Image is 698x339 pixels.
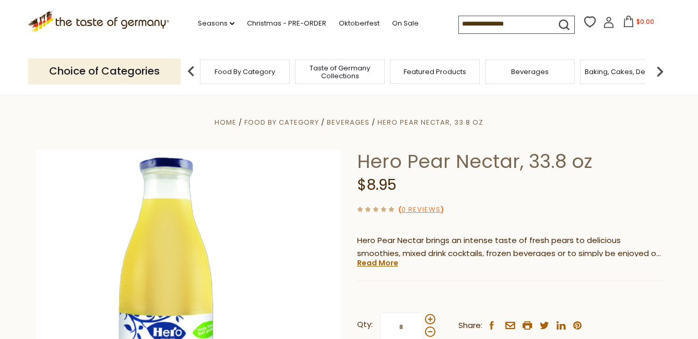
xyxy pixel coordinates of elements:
a: Beverages [327,117,370,127]
a: Beverages [511,68,549,76]
a: Oktoberfest [339,18,380,29]
a: Food By Category [215,68,275,76]
button: $0.00 [617,16,661,31]
a: Featured Products [404,68,466,76]
a: Food By Category [244,117,319,127]
span: $8.95 [357,175,396,195]
a: Taste of Germany Collections [298,64,382,80]
span: ( ) [398,204,444,214]
a: Home [215,117,236,127]
span: Share: [458,319,482,332]
strong: Qty: [357,318,373,331]
p: Choice of Categories [28,58,181,84]
img: next arrow [649,61,670,82]
a: Hero Pear Nectar, 33.8 oz [377,117,483,127]
a: Seasons [198,18,234,29]
a: On Sale [392,18,419,29]
a: 0 Reviews [401,204,441,215]
a: Baking, Cakes, Desserts [585,68,666,76]
a: Read More [357,258,398,268]
p: Hero Pear Nectar brings an intense taste of fresh pears to delicious smoothies, mixed drink cockt... [357,234,662,260]
img: previous arrow [181,61,202,82]
a: Christmas - PRE-ORDER [247,18,326,29]
h1: Hero Pear Nectar, 33.8 oz [357,150,662,173]
span: $0.00 [636,17,654,26]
